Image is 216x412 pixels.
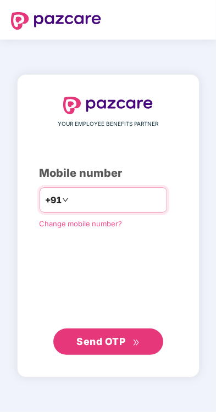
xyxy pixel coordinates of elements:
[53,329,163,355] button: Send OTPdouble-right
[132,339,140,346] span: double-right
[76,336,125,347] span: Send OTP
[63,97,153,114] img: logo
[58,120,158,129] span: YOUR EMPLOYEE BENEFITS PARTNER
[40,219,123,228] a: Change mobile number?
[40,165,177,182] div: Mobile number
[11,12,101,30] img: logo
[46,193,62,207] span: +91
[62,197,69,203] span: down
